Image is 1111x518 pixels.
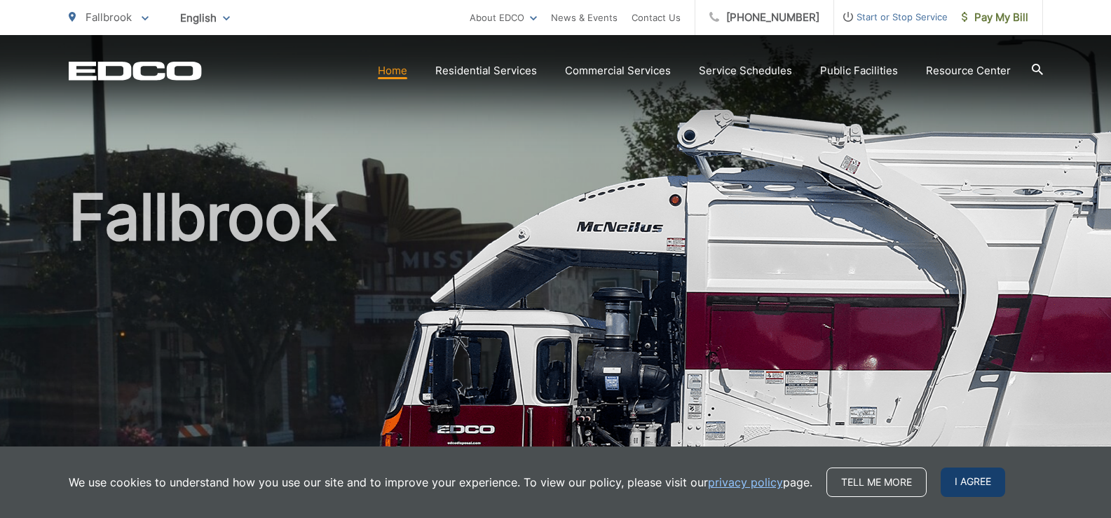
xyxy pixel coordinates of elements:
a: privacy policy [708,474,783,491]
span: Pay My Bill [962,9,1028,26]
a: Public Facilities [820,62,898,79]
span: I agree [941,468,1005,497]
a: Home [378,62,407,79]
span: English [170,6,240,30]
a: About EDCO [470,9,537,26]
a: News & Events [551,9,618,26]
span: Fallbrook [86,11,132,24]
a: Service Schedules [699,62,792,79]
a: Contact Us [632,9,681,26]
p: We use cookies to understand how you use our site and to improve your experience. To view our pol... [69,474,812,491]
a: Tell me more [826,468,927,497]
a: Residential Services [435,62,537,79]
a: EDCD logo. Return to the homepage. [69,61,202,81]
a: Resource Center [926,62,1011,79]
a: Commercial Services [565,62,671,79]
